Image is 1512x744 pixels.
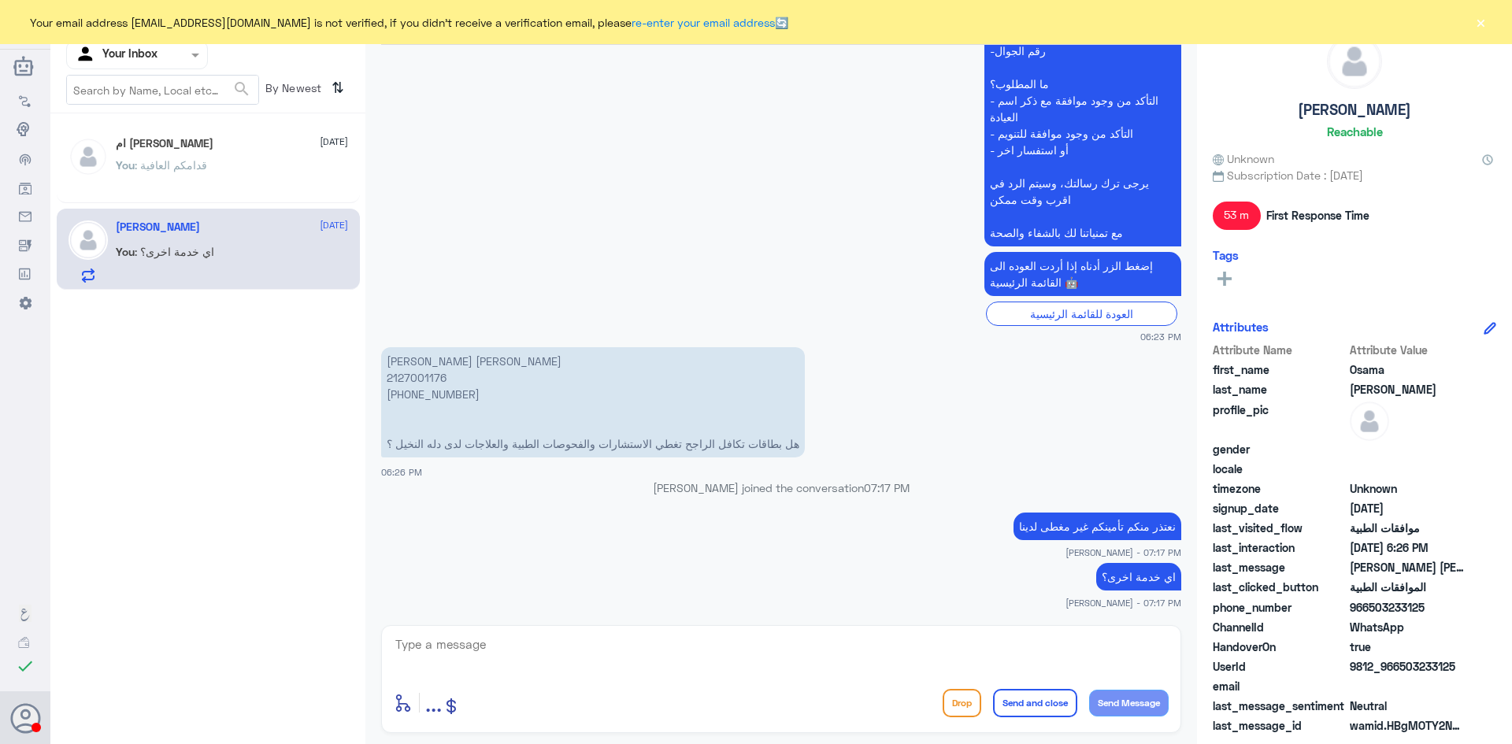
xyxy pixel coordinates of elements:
[1350,559,1464,576] span: نوره ابكر صالح عبدالله 2127001176 ‭+966 55 188 4176‬ هل بطاقات تكافل الراجح تغطي الاستشارات والفح...
[10,703,40,733] button: Avatar
[425,685,442,720] button: ...
[30,14,788,31] span: Your email address [EMAIL_ADDRESS][DOMAIN_NAME] is not verified, if you didn't receive a verifica...
[984,252,1181,296] p: 9/9/2025, 6:23 PM
[232,80,251,98] span: search
[1350,381,1464,398] span: Omar
[116,158,135,172] span: You
[1350,579,1464,595] span: الموافقات الطبية
[1213,202,1261,230] span: 53 m
[1213,579,1347,595] span: last_clicked_button
[1266,207,1369,224] span: First Response Time
[1213,342,1347,358] span: Attribute Name
[69,220,108,260] img: defaultAdmin.png
[1350,402,1389,441] img: defaultAdmin.png
[1213,539,1347,556] span: last_interaction
[116,220,200,234] h5: Osama Omar
[1213,500,1347,516] span: signup_date
[993,689,1077,717] button: Send and close
[1213,381,1347,398] span: last_name
[1096,563,1181,590] p: 9/9/2025, 7:17 PM
[1350,480,1464,497] span: Unknown
[1065,596,1181,609] span: [PERSON_NAME] - 07:17 PM
[425,688,442,716] span: ...
[1213,361,1347,378] span: first_name
[1213,480,1347,497] span: timezone
[1213,320,1269,334] h6: Attributes
[1213,402,1347,438] span: profile_pic
[1350,717,1464,734] span: wamid.HBgMOTY2NTAzMjMzMTI1FQIAEhgUM0E5REMyODVFMkMzODFCNEJENjAA
[1350,441,1464,457] span: null
[381,347,805,457] p: 9/9/2025, 6:26 PM
[135,245,214,258] span: : اي خدمة اخرى؟
[1350,461,1464,477] span: null
[1213,559,1347,576] span: last_message
[1350,361,1464,378] span: Osama
[69,137,108,176] img: defaultAdmin.png
[1327,124,1383,139] h6: Reachable
[1350,500,1464,516] span: 2025-09-09T15:23:34.907Z
[1014,513,1181,540] p: 9/9/2025, 7:17 PM
[232,76,251,102] button: search
[1213,698,1347,714] span: last_message_sentiment
[16,657,35,676] i: check
[1350,599,1464,616] span: 966503233125
[1089,690,1169,716] button: Send Message
[1213,167,1496,183] span: Subscription Date : [DATE]
[1350,619,1464,635] span: 2
[1350,678,1464,694] span: null
[1350,539,1464,556] span: 2025-09-09T15:26:54.728Z
[1140,330,1181,343] span: 06:23 PM
[320,135,348,149] span: [DATE]
[1213,639,1347,655] span: HandoverOn
[259,75,325,106] span: By Newest
[1350,658,1464,675] span: 9812_966503233125
[1298,101,1411,119] h5: [PERSON_NAME]
[1213,520,1347,536] span: last_visited_flow
[1213,619,1347,635] span: ChannelId
[381,479,1181,496] p: [PERSON_NAME] joined the conversation
[1350,520,1464,536] span: موافقات الطبية
[632,16,775,29] a: re-enter your email address
[1213,658,1347,675] span: UserId
[986,302,1177,326] div: العودة للقائمة الرئيسية
[1213,441,1347,457] span: gender
[1213,678,1347,694] span: email
[864,481,910,494] span: 07:17 PM
[1473,14,1488,30] button: ×
[135,158,207,172] span: : قدامكم العافية
[320,218,348,232] span: [DATE]
[1350,698,1464,714] span: 0
[1328,35,1381,88] img: defaultAdmin.png
[381,467,422,477] span: 06:26 PM
[943,689,981,717] button: Drop
[1350,639,1464,655] span: true
[1213,717,1347,734] span: last_message_id
[1065,546,1181,559] span: [PERSON_NAME] - 07:17 PM
[116,137,213,150] h5: ام عبدالعزيز
[1213,599,1347,616] span: phone_number
[1213,461,1347,477] span: locale
[1213,150,1274,167] span: Unknown
[1350,342,1464,358] span: Attribute Value
[1213,248,1239,262] h6: Tags
[67,76,258,104] input: Search by Name, Local etc…
[116,245,135,258] span: You
[332,75,344,101] i: ⇅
